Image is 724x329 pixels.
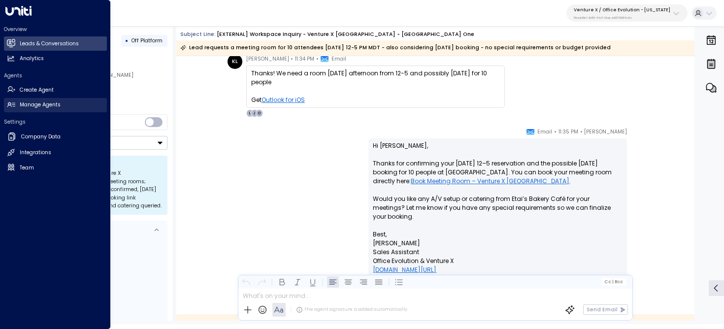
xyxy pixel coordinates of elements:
h2: Analytics [20,55,44,63]
a: Manage Agents [4,98,107,112]
a: Team [4,161,107,175]
h2: Leads & Conversations [20,40,79,48]
button: Venture X / Office Evolution - [US_STATE]55add3b1-1b83-41a7-91ae-b657300f4a1a [566,4,688,22]
p: Best, [373,230,623,239]
h2: Manage Agents [20,101,61,109]
a: Create Agent [4,83,107,97]
a: Book Meeting Room – Venture X [GEOGRAPHIC_DATA] [411,177,569,186]
h2: Team [20,164,34,172]
span: • [554,127,557,137]
h2: Agents [4,72,107,79]
div: Thanks! We need a room [DATE] afternoon from 12-5 and possibly [DATE] for 10 people [251,69,500,87]
a: Integrations [4,146,107,160]
button: Redo [256,276,267,288]
span: [PERSON_NAME] [584,127,627,137]
h2: Integrations [20,149,51,157]
a: Company Data [4,129,107,145]
h2: Settings [4,118,107,126]
img: 12_headshot.jpg [631,127,646,142]
span: | [612,279,613,284]
p: [PERSON_NAME] Sales Assistant Office Evolution & Venture X [373,239,623,283]
div: [EXTERNAL] Workspace Inquiry - Venture X [GEOGRAPHIC_DATA] - [GEOGRAPHIC_DATA] One [217,31,474,38]
span: Subject Line: [180,31,216,38]
span: Cc Bcc [604,279,623,284]
a: Leads & Conversations [4,36,107,51]
p: Venture X / Office Evolution - [US_STATE] [574,7,670,13]
div: The agent signature is added automatically [296,306,407,313]
div: Get [251,96,500,104]
span: Email [537,127,552,137]
p: 55add3b1-1b83-41a7-91ae-b657300f4a1a [574,16,670,20]
p: Hi [PERSON_NAME], Thanks for confirming your [DATE] 12–5 reservation and the possible [DATE] book... [373,141,623,230]
div: • [125,34,129,47]
div: O [256,109,263,117]
h2: Create Agent [20,86,54,94]
span: • [580,127,583,137]
div: Lead requests a meeting room for 10 attendees [DATE] 12-5 PM MDT - also considering [DATE] bookin... [180,43,611,53]
span: Off Platform [132,37,163,44]
div: KL [228,54,242,69]
h2: Overview [4,26,107,33]
div: L [246,109,254,117]
span: 11:35 PM [559,127,578,137]
span: 11:34 PM [295,54,314,64]
button: Undo [240,276,252,288]
button: Cc|Bcc [601,278,626,285]
div: J [251,109,259,117]
span: • [291,54,293,64]
a: Analytics [4,52,107,66]
span: • [316,54,319,64]
span: Email [331,54,346,64]
h2: Company Data [21,133,61,141]
a: [DOMAIN_NAME][URL] [373,265,436,274]
span: [PERSON_NAME] [246,54,289,64]
a: Outlook for iOS [262,96,305,104]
